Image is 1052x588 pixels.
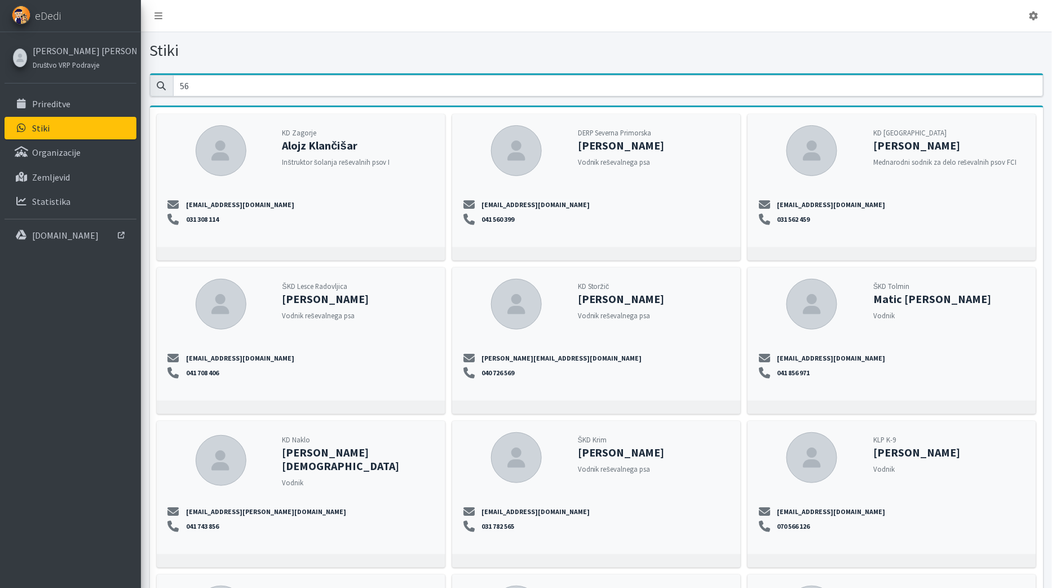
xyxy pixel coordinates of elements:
[578,282,609,291] small: KD Storžič
[479,521,518,532] a: 031 782 565
[282,138,357,152] strong: Alojz Klančišar
[184,214,222,225] a: 031 308 114
[578,138,665,152] strong: [PERSON_NAME]
[775,214,813,225] a: 031 562 459
[282,478,304,487] small: Vodnik
[578,435,607,444] small: ŠKD Krim
[5,190,136,213] a: Statistika
[32,172,70,183] p: Zemljevid
[479,507,593,517] a: [EMAIL_ADDRESS][DOMAIN_NAME]
[12,6,30,24] img: eDedi
[32,122,50,134] p: Stiki
[5,224,136,247] a: [DOMAIN_NAME]
[33,44,134,58] a: [PERSON_NAME] [PERSON_NAME]
[282,292,369,306] strong: [PERSON_NAME]
[33,58,134,71] a: Društvo VRP Podravje
[5,166,136,188] a: Zemljevid
[873,445,960,459] strong: [PERSON_NAME]
[775,353,889,363] a: [EMAIL_ADDRESS][DOMAIN_NAME]
[32,230,99,241] p: [DOMAIN_NAME]
[775,200,889,210] a: [EMAIL_ADDRESS][DOMAIN_NAME]
[282,157,390,166] small: Inštruktor šolanja reševalnih psov I
[282,311,355,320] small: Vodnik reševalnega psa
[578,445,665,459] strong: [PERSON_NAME]
[184,368,222,378] a: 041 708 406
[578,292,665,306] strong: [PERSON_NAME]
[282,282,348,291] small: ŠKD Lesce Radovljica
[282,445,400,473] strong: [PERSON_NAME][DEMOGRAPHIC_DATA]
[578,464,650,473] small: Vodnik reševalnega psa
[479,368,518,378] a: 040 726 569
[479,200,593,210] a: [EMAIL_ADDRESS][DOMAIN_NAME]
[775,368,813,378] a: 041 856 971
[173,75,1044,96] input: Išči
[578,128,652,137] small: DERP Severna Primorska
[282,435,311,444] small: KD Naklo
[578,311,650,320] small: Vodnik reševalnega psa
[873,292,991,306] strong: Matic [PERSON_NAME]
[873,282,910,291] small: ŠKD Tolmin
[5,141,136,164] a: Organizacije
[5,117,136,139] a: Stiki
[184,507,350,517] a: [EMAIL_ADDRESS][PERSON_NAME][DOMAIN_NAME]
[184,200,298,210] a: [EMAIL_ADDRESS][DOMAIN_NAME]
[33,60,99,69] small: Društvo VRP Podravje
[184,353,298,363] a: [EMAIL_ADDRESS][DOMAIN_NAME]
[873,157,1016,166] small: Mednarodni sodnik za delo reševalnih psov FCI
[282,128,317,137] small: KD Zagorje
[32,98,70,109] p: Prireditve
[873,435,896,444] small: KLP K-9
[479,353,645,363] a: [PERSON_NAME][EMAIL_ADDRESS][DOMAIN_NAME]
[35,7,61,24] span: eDedi
[5,93,136,115] a: Prireditve
[873,128,947,137] small: KD [GEOGRAPHIC_DATA]
[873,138,960,152] strong: [PERSON_NAME]
[479,214,518,225] a: 041 560 399
[873,311,895,320] small: Vodnik
[775,507,889,517] a: [EMAIL_ADDRESS][DOMAIN_NAME]
[32,147,81,158] p: Organizacije
[32,196,70,207] p: Statistika
[775,521,813,532] a: 070 566 126
[578,157,650,166] small: Vodnik reševalnega psa
[184,521,222,532] a: 041 743 856
[873,464,895,473] small: Vodnik
[150,41,593,60] h1: Stiki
